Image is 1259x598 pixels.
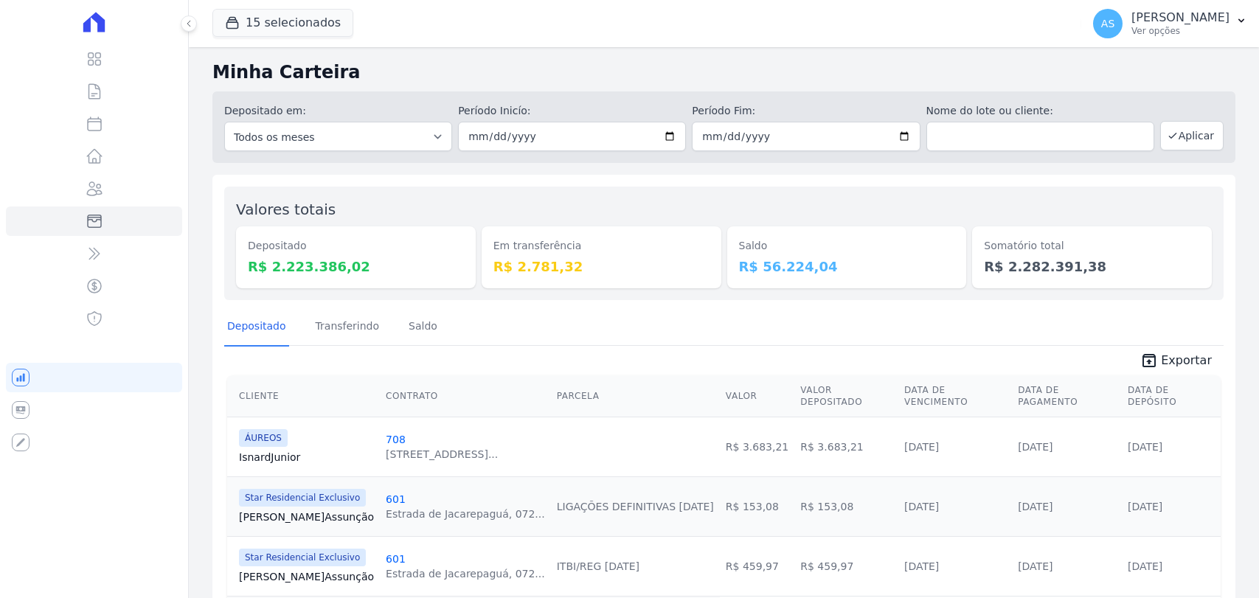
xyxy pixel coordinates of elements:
[1018,441,1052,453] a: [DATE]
[239,450,374,465] a: IsnardJunior
[224,105,306,117] label: Depositado em:
[794,417,898,476] td: R$ 3.683,21
[386,447,498,462] div: [STREET_ADDRESS]...
[984,238,1200,254] dt: Somatório total
[1018,560,1052,572] a: [DATE]
[557,560,639,572] a: ITBI/REG [DATE]
[984,257,1200,277] dd: R$ 2.282.391,38
[239,549,366,566] span: Star Residencial Exclusivo
[386,493,406,505] a: 601
[898,375,1012,417] th: Data de Vencimento
[1128,441,1162,453] a: [DATE]
[720,417,794,476] td: R$ 3.683,21
[1122,375,1221,417] th: Data de Depósito
[386,507,545,521] div: Estrada de Jacarepaguá, 072...
[720,536,794,596] td: R$ 459,97
[720,476,794,536] td: R$ 153,08
[926,103,1154,119] label: Nome do lote ou cliente:
[236,201,336,218] label: Valores totais
[227,375,380,417] th: Cliente
[1018,501,1052,512] a: [DATE]
[313,308,383,347] a: Transferindo
[692,103,920,119] label: Período Fim:
[739,257,955,277] dd: R$ 56.224,04
[904,560,939,572] a: [DATE]
[1128,352,1224,372] a: unarchive Exportar
[458,103,686,119] label: Período Inicío:
[794,375,898,417] th: Valor Depositado
[493,257,710,277] dd: R$ 2.781,32
[1160,121,1224,150] button: Aplicar
[239,569,374,584] a: [PERSON_NAME]Assunção
[406,308,440,347] a: Saldo
[1131,10,1229,25] p: [PERSON_NAME]
[1012,375,1122,417] th: Data de Pagamento
[904,441,939,453] a: [DATE]
[212,59,1235,86] h2: Minha Carteira
[386,566,545,581] div: Estrada de Jacarepaguá, 072...
[557,501,714,512] a: LIGAÇÕES DEFINITIVAS [DATE]
[1128,501,1162,512] a: [DATE]
[720,375,794,417] th: Valor
[386,434,406,445] a: 708
[1081,3,1259,44] button: AS [PERSON_NAME] Ver opções
[904,501,939,512] a: [DATE]
[239,489,366,507] span: Star Residencial Exclusivo
[239,429,288,447] span: ÁUREOS
[1101,18,1114,29] span: AS
[551,375,720,417] th: Parcela
[794,536,898,596] td: R$ 459,97
[1128,560,1162,572] a: [DATE]
[239,510,374,524] a: [PERSON_NAME]Assunção
[224,308,289,347] a: Depositado
[1161,352,1212,369] span: Exportar
[493,238,710,254] dt: Em transferência
[739,238,955,254] dt: Saldo
[386,553,406,565] a: 601
[794,476,898,536] td: R$ 153,08
[248,238,464,254] dt: Depositado
[1131,25,1229,37] p: Ver opções
[380,375,551,417] th: Contrato
[1140,352,1158,369] i: unarchive
[212,9,353,37] button: 15 selecionados
[248,257,464,277] dd: R$ 2.223.386,02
